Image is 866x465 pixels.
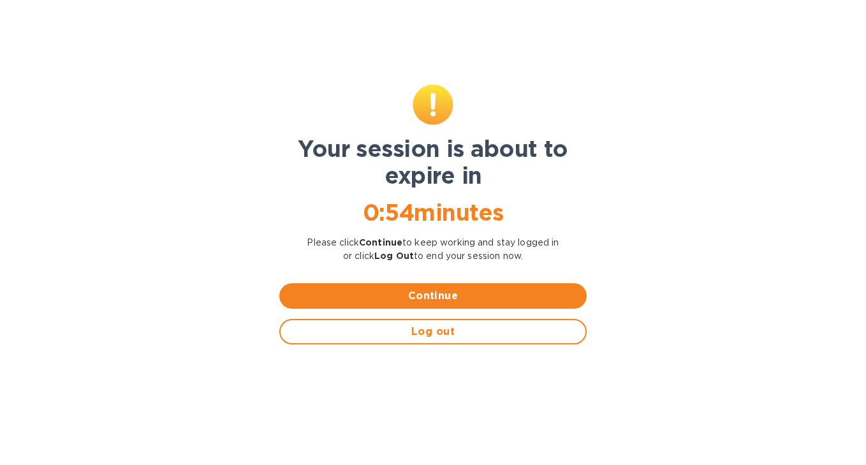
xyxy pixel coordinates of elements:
[279,135,587,189] h1: Your session is about to expire in
[374,251,414,261] b: Log Out
[279,199,587,226] h1: 0 : 54 minutes
[359,237,402,247] b: Continue
[279,283,587,309] button: Continue
[279,319,587,344] button: Log out
[290,288,576,304] span: Continue
[279,236,587,263] p: Please click to keep working and stay logged in or click to end your session now.
[291,324,575,339] span: Log out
